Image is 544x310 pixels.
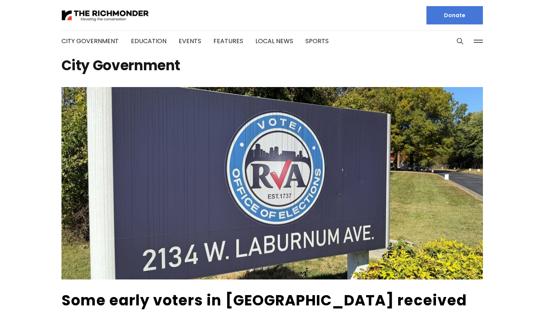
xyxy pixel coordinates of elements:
a: Local News [255,37,293,45]
a: Events [179,37,201,45]
a: Features [213,37,243,45]
a: City Government [61,37,119,45]
a: Education [131,37,166,45]
a: Donate [426,6,483,24]
img: Some early voters in Richmond received an incorrect ballot [61,87,483,279]
h1: City Government [61,60,483,72]
img: The Richmonder [61,9,149,22]
button: Search this site [454,36,466,47]
a: Sports [305,37,329,45]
